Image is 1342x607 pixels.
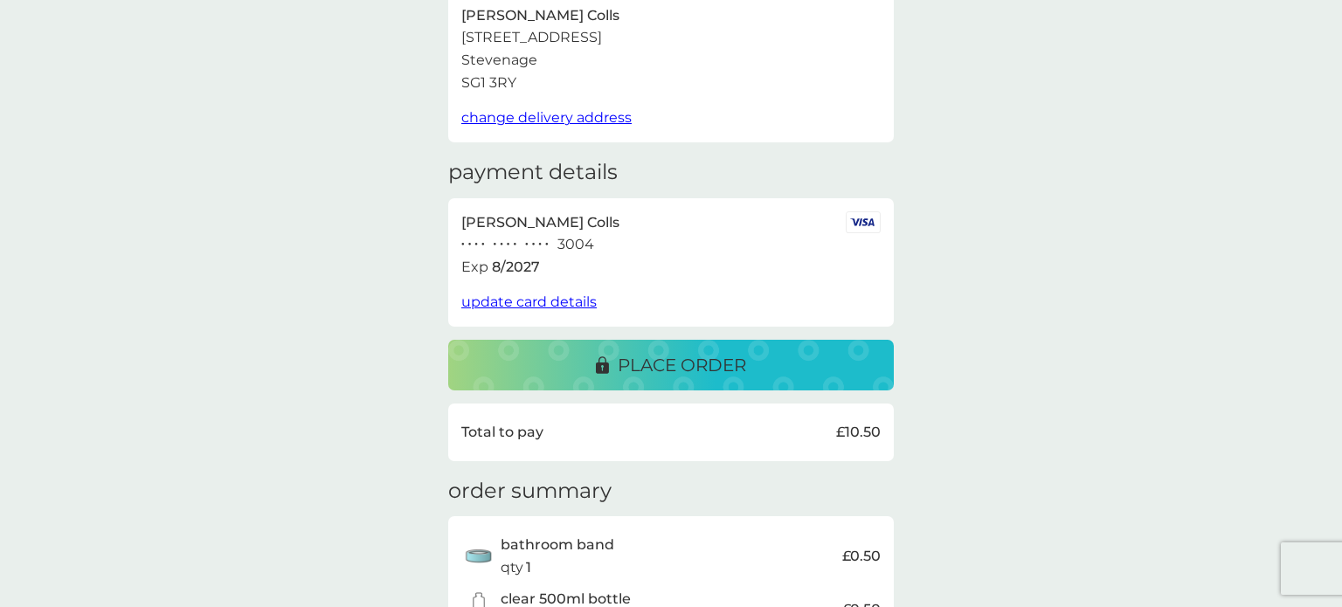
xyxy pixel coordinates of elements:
[507,240,510,249] p: ●
[501,556,523,579] p: qty
[500,240,503,249] p: ●
[501,534,614,556] p: bathroom band
[492,256,540,279] p: 8 / 2027
[461,109,632,126] span: change delivery address
[461,421,543,444] p: Total to pay
[448,160,618,185] h3: payment details
[618,351,746,379] p: place order
[448,479,612,504] h3: order summary
[545,240,549,249] p: ●
[836,421,881,444] p: £10.50
[532,240,536,249] p: ●
[461,49,537,72] p: Stevenage
[461,211,619,234] p: [PERSON_NAME] Colls
[461,293,597,310] span: update card details
[513,240,516,249] p: ●
[526,556,531,579] p: 1
[461,240,465,249] p: ●
[538,240,542,249] p: ●
[461,72,516,94] p: SG1 3RY
[461,26,602,49] p: [STREET_ADDRESS]
[842,545,881,568] p: £0.50
[525,240,529,249] p: ●
[461,291,597,314] button: update card details
[481,240,485,249] p: ●
[461,256,488,279] p: Exp
[461,4,619,27] p: [PERSON_NAME] Colls
[461,107,632,129] button: change delivery address
[468,240,472,249] p: ●
[494,240,497,249] p: ●
[474,240,478,249] p: ●
[448,340,894,390] button: place order
[557,233,594,256] p: 3004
